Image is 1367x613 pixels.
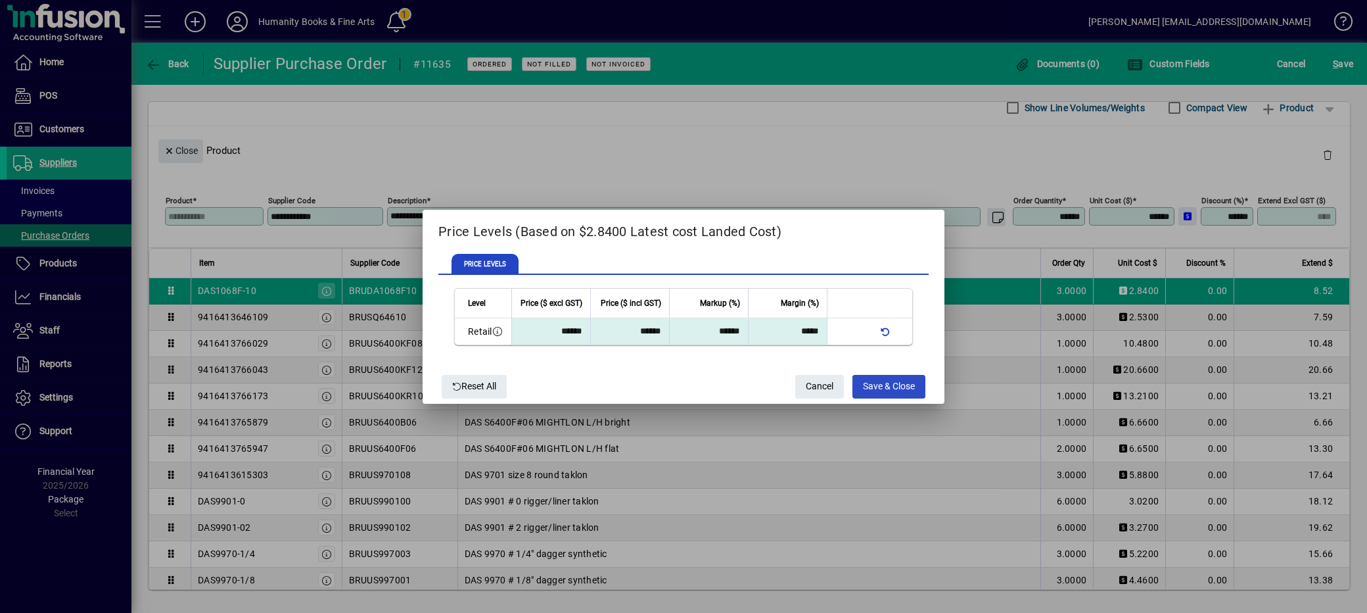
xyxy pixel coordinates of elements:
[781,296,819,310] span: Margin (%)
[863,376,915,397] span: Save & Close
[455,318,511,345] td: Retail
[700,296,740,310] span: Markup (%)
[521,296,582,310] span: Price ($ excl GST)
[423,210,944,248] h2: Price Levels (Based on $2.8400 Latest cost Landed Cost)
[852,375,925,399] button: Save & Close
[468,296,486,310] span: Level
[601,296,661,310] span: Price ($ incl GST)
[442,375,507,399] button: Reset All
[806,376,833,397] span: Cancel
[452,376,496,397] span: Reset All
[452,254,519,275] span: PRICE LEVELS
[795,375,844,399] button: Cancel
